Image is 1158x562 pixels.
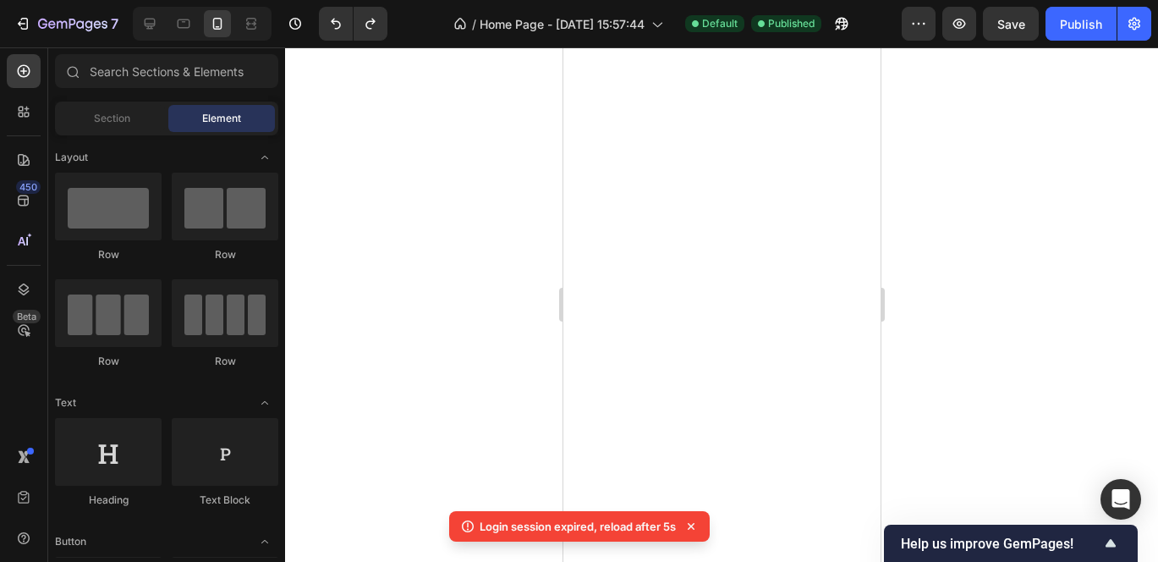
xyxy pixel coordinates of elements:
button: Save [983,7,1039,41]
div: Row [55,247,162,262]
span: Toggle open [251,389,278,416]
div: Beta [13,310,41,323]
span: Save [997,17,1025,31]
span: Toggle open [251,144,278,171]
span: Section [94,111,130,126]
div: Undo/Redo [319,7,387,41]
span: Layout [55,150,88,165]
div: 450 [16,180,41,194]
p: 7 [111,14,118,34]
button: Show survey - Help us improve GemPages! [901,533,1121,554]
span: Published [768,16,815,31]
div: Publish [1060,15,1102,33]
span: Toggle open [251,528,278,555]
span: Help us improve GemPages! [901,536,1100,552]
div: Text Block [172,493,278,508]
p: Login session expired, reload after 5s [480,518,676,535]
iframe: Design area [563,47,881,562]
span: Default [702,16,738,31]
input: Search Sections & Elements [55,54,278,88]
span: Element [202,111,241,126]
div: Open Intercom Messenger [1100,479,1141,520]
span: / [472,15,476,33]
button: Publish [1045,7,1117,41]
button: 7 [7,7,126,41]
span: Home Page - [DATE] 15:57:44 [480,15,645,33]
div: Row [55,354,162,369]
div: Row [172,354,278,369]
div: Heading [55,493,162,508]
span: Text [55,395,76,410]
span: Button [55,534,86,549]
div: Row [172,247,278,262]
